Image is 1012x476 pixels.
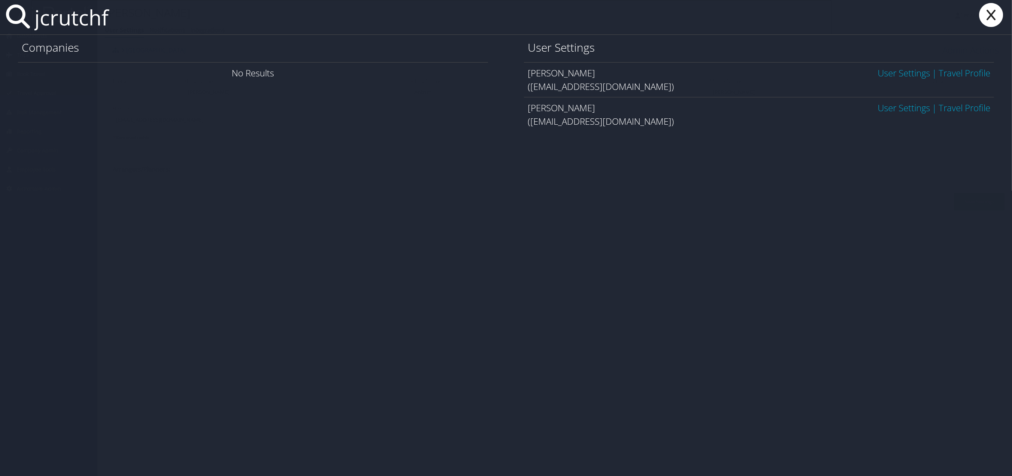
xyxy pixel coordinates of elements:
[939,101,990,114] a: View OBT Profile
[528,80,990,93] div: ([EMAIL_ADDRESS][DOMAIN_NAME])
[18,62,488,84] div: No Results
[528,40,990,55] h1: User Settings
[939,67,990,79] a: View OBT Profile
[878,67,930,79] a: User Settings
[528,101,595,114] span: [PERSON_NAME]
[878,101,930,114] a: User Settings
[930,101,939,114] span: |
[528,115,990,128] div: ([EMAIL_ADDRESS][DOMAIN_NAME])
[528,67,595,79] span: [PERSON_NAME]
[22,40,484,55] h1: Companies
[930,67,939,79] span: |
